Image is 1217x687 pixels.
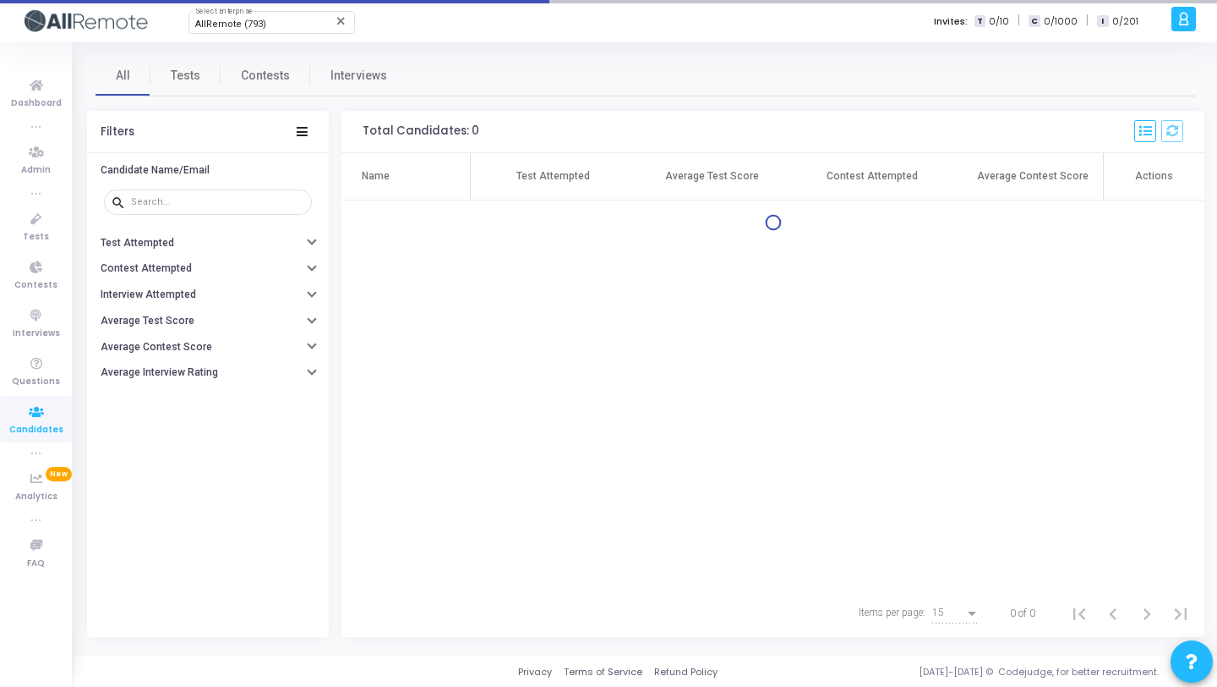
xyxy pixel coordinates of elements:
[1044,14,1078,29] span: 0/1000
[335,14,348,28] mat-icon: Clear
[1086,12,1089,30] span: |
[21,163,51,178] span: Admin
[87,157,329,184] button: Candidate Name/Email
[46,467,72,481] span: New
[989,14,1009,29] span: 0/10
[195,19,266,30] span: AllRemote (793)
[852,42,1209,598] iframe: To enrich screen reader interactions, please activate Accessibility in Grammarly extension settings
[1018,12,1020,30] span: |
[27,557,45,571] span: FAQ
[471,153,631,201] th: Test Attempted
[1097,15,1108,28] span: I
[932,607,980,619] mat-select: Items per page:
[87,256,329,282] button: Contest Attempted
[101,289,196,301] h6: Interview Attempted
[1130,596,1164,630] button: Next page
[13,327,60,341] span: Interviews
[116,67,130,85] span: All
[362,168,390,184] div: Name
[11,96,62,111] span: Dashboard
[654,665,718,679] a: Refund Policy
[1029,15,1040,28] span: C
[21,4,148,38] img: logo
[171,67,200,85] span: Tests
[101,262,192,275] h6: Contest Attempted
[87,282,329,308] button: Interview Attempted
[792,153,952,201] th: Contest Attempted
[363,124,479,138] div: Total Candidates: 0
[101,366,218,379] h6: Average Interview Rating
[23,230,49,245] span: Tests
[859,605,925,620] div: Items per page:
[718,665,1196,679] div: [DATE]-[DATE] © Codejudge, for better recruitment.
[87,229,329,256] button: Test Attempted
[14,278,57,293] span: Contests
[101,164,210,177] h6: Candidate Name/Email
[1062,596,1096,630] button: First page
[87,334,329,360] button: Average Contest Score
[101,237,174,250] h6: Test Attempted
[101,125,134,139] div: Filters
[131,197,305,207] input: Search...
[87,308,329,334] button: Average Test Score
[518,665,552,679] a: Privacy
[330,67,387,85] span: Interviews
[564,665,642,679] a: Terms of Service
[101,341,212,354] h6: Average Contest Score
[1112,14,1138,29] span: 0/201
[87,360,329,386] button: Average Interview Rating
[9,423,63,437] span: Candidates
[1164,596,1198,630] button: Last page
[101,315,194,327] h6: Average Test Score
[1010,606,1035,621] div: 0 of 0
[631,153,792,201] th: Average Test Score
[111,195,131,210] mat-icon: search
[241,67,290,85] span: Contests
[1096,596,1130,630] button: Previous page
[974,15,985,28] span: T
[12,375,60,389] span: Questions
[934,14,968,29] label: Invites:
[15,490,57,504] span: Analytics
[932,607,944,618] span: 15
